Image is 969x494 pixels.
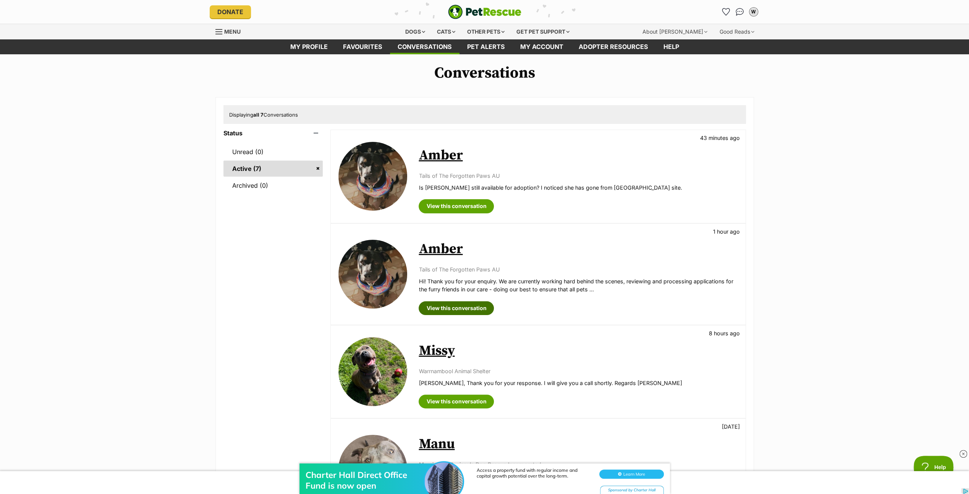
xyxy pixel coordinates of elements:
p: [PERSON_NAME], Thank you for your response. I will give you a call shortly. Regards [PERSON_NAME] [419,379,738,387]
a: Conversations [734,6,746,18]
a: My profile [283,39,335,54]
a: Manu [419,435,455,453]
div: About [PERSON_NAME] [637,24,713,39]
p: Is [PERSON_NAME] still available for adoption? I noticed she has gone from [GEOGRAPHIC_DATA] site. [419,184,738,192]
a: Unread (0) [223,144,323,160]
a: PetRescue [448,5,521,19]
p: 1 hour ago [713,227,740,236]
img: Missy [338,337,407,406]
a: Amber [419,147,463,164]
a: My account [513,39,571,54]
div: Cats [432,24,461,39]
div: Good Reads [714,24,760,39]
p: 8 hours ago [709,329,740,337]
a: Adopter resources [571,39,656,54]
strong: all 7 [253,112,264,118]
img: close_rtb.svg [959,450,967,458]
a: Menu [215,24,246,38]
a: Amber [419,240,463,258]
img: Charter Hall Direct Office Fund is now open [425,14,463,52]
p: Warrnambool Animal Shelter [419,367,738,375]
div: Get pet support [511,24,575,39]
p: 43 minutes ago [700,134,740,142]
a: View this conversation [419,301,494,315]
span: Displaying Conversations [229,112,298,118]
img: Amber [338,142,407,211]
img: chat-41dd97257d64d25036548639549fe6c8038ab92f7586957e7f3b1b290dea8141.svg [736,8,744,16]
div: Access a property fund with regular income and capital growth potential over the long-term. [477,19,591,31]
header: Status [223,130,323,136]
a: View this conversation [419,395,494,408]
button: Learn More [599,21,664,31]
a: View this conversation [419,199,494,213]
p: Tails of The Forgotten Paws AU [419,265,738,273]
a: Archived (0) [223,177,323,193]
a: conversations [390,39,459,54]
a: Active (7) [223,161,323,177]
div: W [750,8,757,16]
div: Sponsored by Charter Hall [600,37,664,47]
img: logo-e224e6f780fb5917bec1dbf3a21bbac754714ae5b6737aabdf751b685950b380.svg [448,5,521,19]
a: Pet alerts [459,39,513,54]
p: Tails of The Forgotten Paws AU [419,172,738,180]
span: Menu [224,28,241,35]
ul: Account quick links [720,6,760,18]
p: Hi! Thank you for your enquiry. We are currently working hard behind the scenes, reviewing and pr... [419,277,738,294]
a: Donate [210,5,251,18]
div: Dogs [400,24,430,39]
a: Missy [419,342,455,359]
div: Other pets [462,24,510,39]
p: [DATE] [722,422,740,431]
a: Help [656,39,687,54]
img: Amber [338,240,407,309]
button: My account [747,6,760,18]
div: Charter Hall Direct Office Fund is now open [306,21,428,43]
a: Favourites [720,6,732,18]
a: Favourites [335,39,390,54]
